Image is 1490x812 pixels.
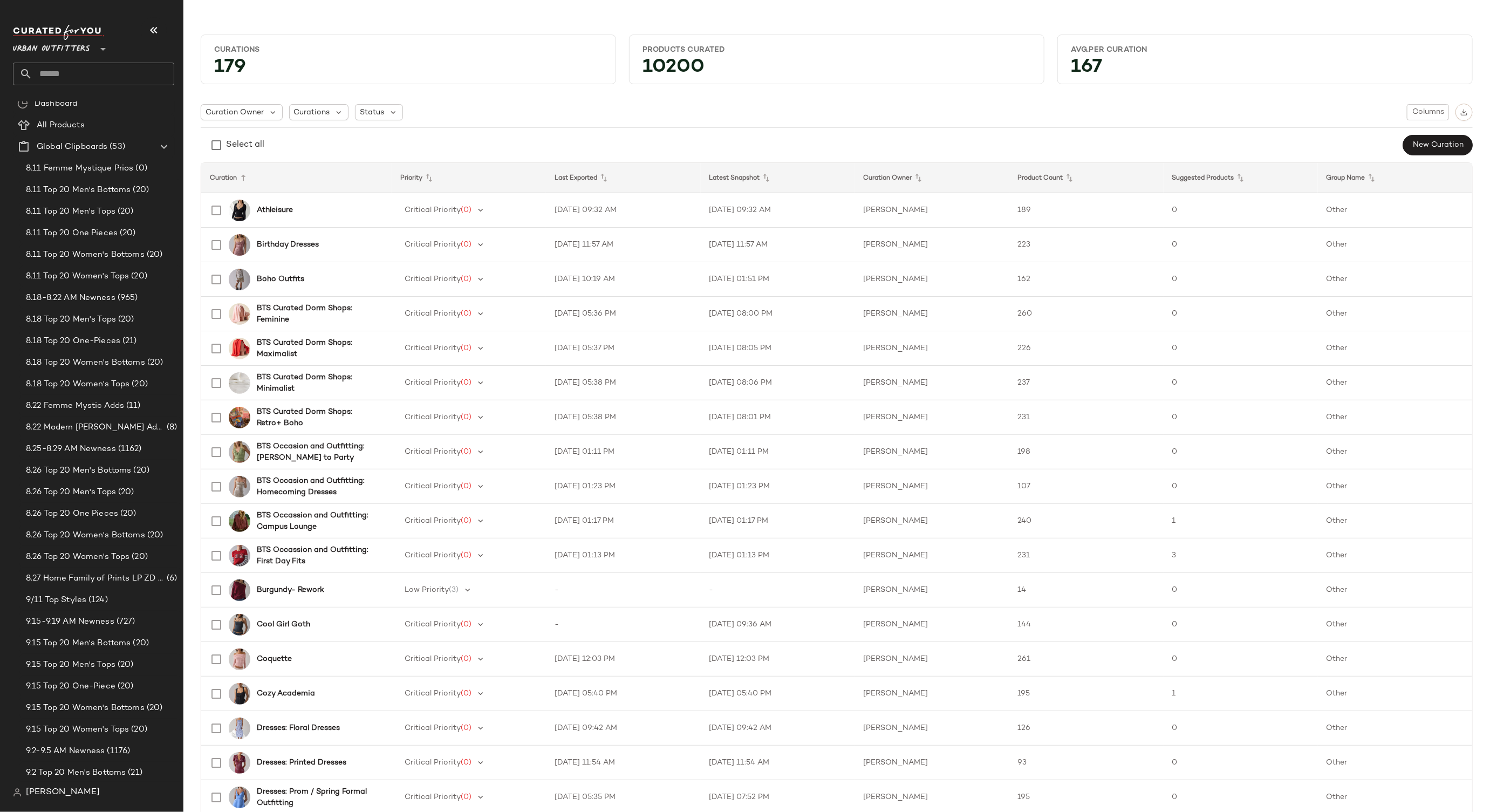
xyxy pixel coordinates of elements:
[1318,435,1472,469] td: Other
[546,297,700,331] td: [DATE] 05:36 PM
[229,752,250,774] img: 102383387_060_b
[229,787,250,808] img: 102126596_048_b
[1164,400,1318,435] td: 0
[855,366,1009,400] td: [PERSON_NAME]
[1318,504,1472,538] td: Other
[405,310,461,318] span: Critical Priority
[37,141,107,153] span: Global Clipboards
[26,378,129,391] span: 8.18 Top 20 Women's Tops
[229,649,250,670] img: 101986321_065_b
[129,378,148,391] span: (20)
[1009,746,1164,780] td: 93
[26,680,115,693] span: 9.15 Top 20 One-Piece
[229,338,250,359] img: 102187119_060_b
[855,677,1009,711] td: [PERSON_NAME]
[37,119,85,132] span: All Products
[257,441,379,463] b: BTS Occasion and Outfitting: [PERSON_NAME] to Party
[855,297,1009,331] td: [PERSON_NAME]
[257,786,379,809] b: Dresses: Prom / Spring Formal Outfitting
[405,724,461,732] span: Critical Priority
[546,469,700,504] td: [DATE] 01:23 PM
[1407,104,1449,120] button: Columns
[229,234,250,256] img: 103171302_054_b
[1009,435,1164,469] td: 198
[405,551,461,559] span: Critical Priority
[546,262,700,297] td: [DATE] 10:19 AM
[461,482,471,490] span: (0)
[257,722,340,734] b: Dresses: Floral Dresses
[405,482,461,490] span: Critical Priority
[165,572,177,585] span: (6)
[26,421,165,434] span: 8.22 Modern [PERSON_NAME] Adds
[229,510,250,532] img: 94373735_061_b
[115,292,138,304] span: (965)
[1164,366,1318,400] td: 0
[405,344,461,352] span: Critical Priority
[546,608,700,642] td: -
[229,303,250,325] img: 102187119_066_b
[701,504,855,538] td: [DATE] 01:17 PM
[855,608,1009,642] td: [PERSON_NAME]
[855,746,1009,780] td: [PERSON_NAME]
[105,745,131,758] span: (1176)
[449,586,459,594] span: (3)
[114,616,135,628] span: (727)
[855,435,1009,469] td: [PERSON_NAME]
[26,486,116,499] span: 8.26 Top 20 Men's Tops
[145,357,163,369] span: (20)
[26,702,145,714] span: 9.15 Top 20 Women's Bottoms
[1164,228,1318,262] td: 0
[129,551,148,563] span: (20)
[855,711,1009,746] td: [PERSON_NAME]
[145,529,163,542] span: (20)
[701,608,855,642] td: [DATE] 09:36 AM
[405,206,461,214] span: Critical Priority
[701,538,855,573] td: [DATE] 01:13 PM
[546,400,700,435] td: [DATE] 05:38 PM
[392,163,546,193] th: Priority
[1009,193,1164,228] td: 189
[855,642,1009,677] td: [PERSON_NAME]
[855,400,1009,435] td: [PERSON_NAME]
[546,504,700,538] td: [DATE] 01:17 PM
[17,98,28,109] img: svg%3e
[26,335,120,347] span: 8.18 Top 20 One-Pieces
[1009,366,1164,400] td: 237
[229,579,250,601] img: 94325602_061_b
[229,269,250,290] img: 102801065_029_b
[461,275,471,283] span: (0)
[855,193,1009,228] td: [PERSON_NAME]
[120,335,137,347] span: (21)
[405,413,461,421] span: Critical Priority
[855,262,1009,297] td: [PERSON_NAME]
[26,465,132,477] span: 8.26 Top 20 Men's Bottoms
[1318,193,1472,228] td: Other
[118,508,136,520] span: (20)
[1009,711,1164,746] td: 126
[701,677,855,711] td: [DATE] 05:40 PM
[206,107,264,118] span: Curation Owner
[1318,228,1472,262] td: Other
[26,162,134,175] span: 8.11 Femme Mystique Prios
[1164,193,1318,228] td: 0
[461,517,471,525] span: (0)
[701,642,855,677] td: [DATE] 12:03 PM
[229,545,250,567] img: 103247581_060_b
[701,163,855,193] th: Latest Snapshot
[701,711,855,746] td: [DATE] 09:42 AM
[13,37,90,56] span: Urban Outfitters
[107,141,125,153] span: (53)
[26,184,131,196] span: 8.11 Top 20 Men's Bottoms
[26,594,86,606] span: 9/11 Top Styles
[257,544,379,567] b: BTS Occassion and Outfitting: First Day Fits
[13,25,105,40] img: cfy_white_logo.C9jOOHJF.svg
[701,573,855,608] td: -
[1164,608,1318,642] td: 0
[1009,573,1164,608] td: 14
[461,655,471,663] span: (0)
[229,372,250,394] img: 68846146_011_b
[26,551,129,563] span: 8.26 Top 20 Women's Tops
[405,448,461,456] span: Critical Priority
[701,228,855,262] td: [DATE] 11:57 AM
[1164,504,1318,538] td: 1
